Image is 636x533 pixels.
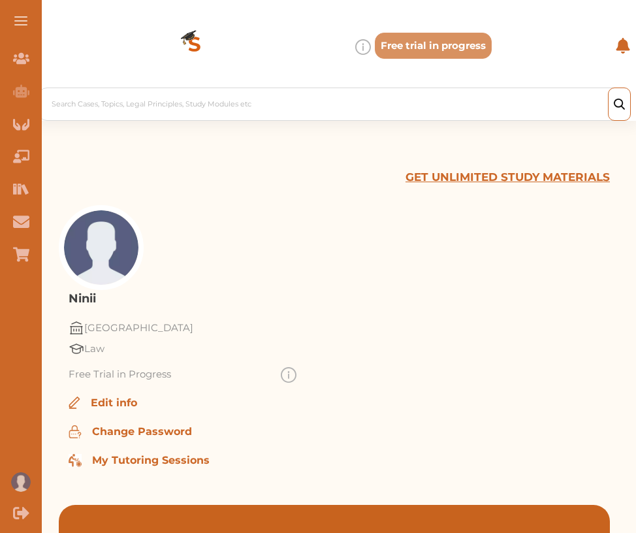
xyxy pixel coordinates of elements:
img: User profile [11,472,31,492]
img: Uni [69,320,84,336]
img: Pen [69,396,80,409]
button: Free trial in progress [375,33,492,59]
p: Edit info [91,395,137,411]
img: My tutoring sessions icon [69,454,82,467]
img: Logo [148,9,242,82]
img: Edit icon [69,425,82,438]
p: Free Trial in Progress [69,367,271,382]
p: GET UNLIMITED STUDY MATERIALS [405,169,610,186]
img: Profile [64,210,138,285]
iframe: HelpCrunch [323,474,623,520]
h3: Ninii [69,290,424,308]
p: [GEOGRAPHIC_DATA] [84,321,193,336]
p: Change Password [92,424,192,440]
p: My Tutoring Sessions [92,453,210,468]
img: info-img [355,39,371,55]
img: Uni-cap [69,341,84,357]
img: search_icon [614,99,625,110]
img: info-img [281,367,296,383]
div: Go to My Tutoring Sessions [69,453,424,468]
p: Law [84,342,104,357]
div: Edit info [69,395,424,411]
div: Change Password [69,424,424,440]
